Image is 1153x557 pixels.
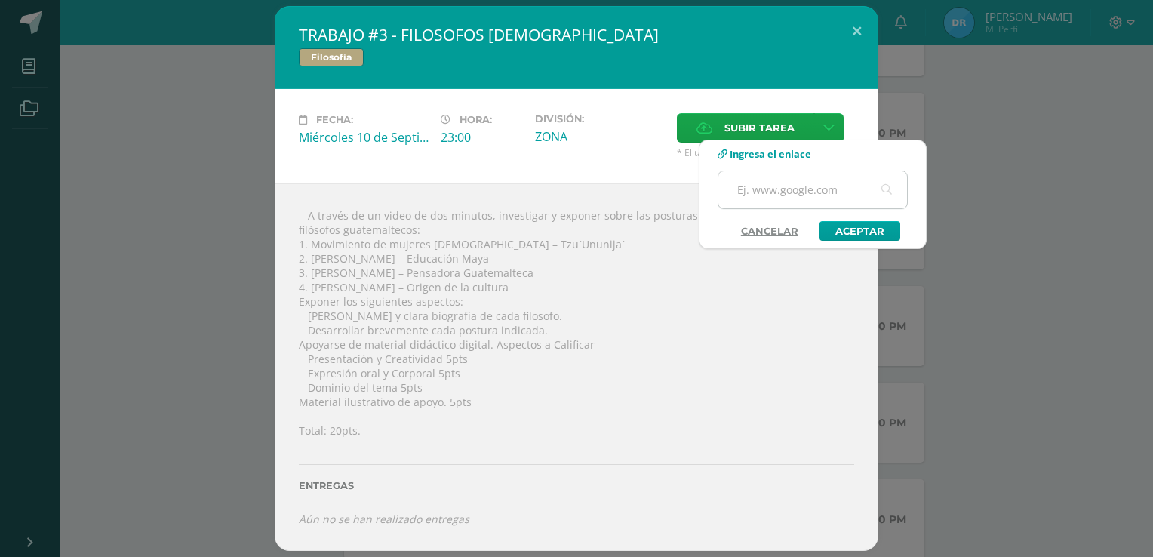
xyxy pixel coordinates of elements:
[299,512,469,526] i: Aún no se han realizado entregas
[835,6,878,57] button: Close (Esc)
[535,128,665,145] div: ZONA
[316,114,353,125] span: Fecha:
[275,183,878,551] div:  A través de un video de dos minutos, investigar y exponer sobre las posturas que exponen los si...
[460,114,492,125] span: Hora:
[299,480,854,491] label: Entregas
[819,221,900,241] a: Aceptar
[718,171,907,208] input: Ej. www.google.com
[299,24,854,45] h2: TRABAJO #3 - FILOSOFOS [DEMOGRAPHIC_DATA]
[724,114,795,142] span: Subir tarea
[299,48,364,66] span: Filosofía
[535,113,665,125] label: División:
[730,147,811,161] span: Ingresa el enlace
[677,146,854,159] span: * El tamaño máximo permitido es 50 MB
[726,221,813,241] a: Cancelar
[441,129,523,146] div: 23:00
[299,129,429,146] div: Miércoles 10 de Septiembre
